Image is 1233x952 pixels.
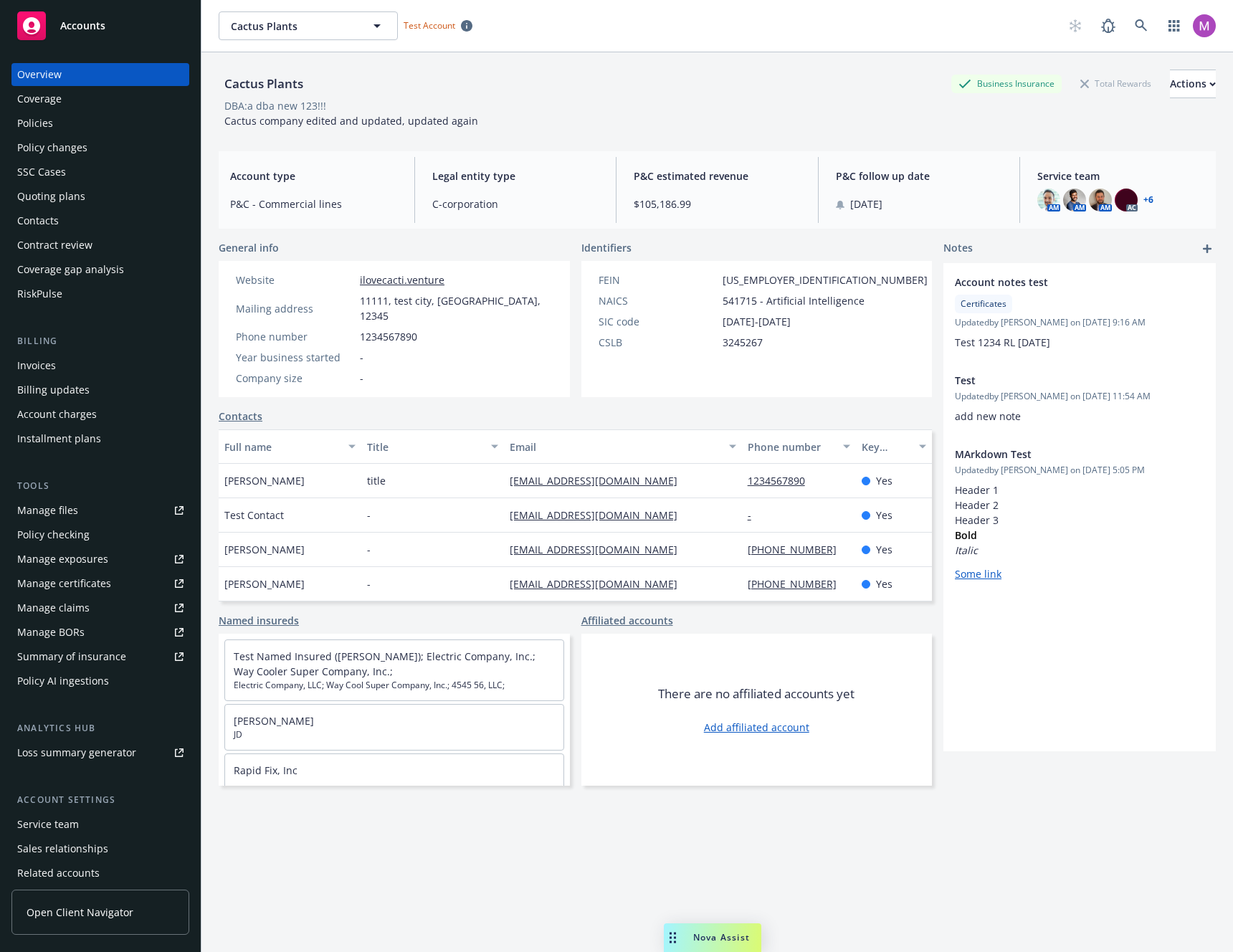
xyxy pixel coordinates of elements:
span: Account type [230,168,397,184]
a: Policies [11,112,189,135]
a: Account charges [11,403,189,426]
div: CSLB [599,335,717,350]
div: Contacts [17,209,59,232]
a: Test Named Insured ([PERSON_NAME]); Electric Company, Inc.; Way Cooler Super Company, Inc.; [234,649,535,678]
div: Overview [17,63,62,86]
span: Yes [876,508,892,523]
a: Contract review [11,234,189,257]
a: Rapid Fix, Inc [234,763,297,777]
span: Yes [876,542,892,557]
a: Service team [11,813,189,836]
div: Website [236,272,354,287]
img: photo [1089,189,1112,211]
span: Account notes test [955,275,1167,290]
h3: Header 3 [955,513,1204,528]
div: Account settings [11,793,189,807]
div: Total Rewards [1073,75,1158,92]
span: Accounts [60,20,105,32]
a: SSC Cases [11,161,189,184]
img: photo [1115,189,1138,211]
div: Cactus Plants [219,75,309,93]
div: Coverage gap analysis [17,258,124,281]
a: Policy changes [11,136,189,159]
h2: Header 2 [955,498,1204,513]
img: photo [1193,14,1216,37]
a: add [1199,240,1216,257]
div: Phone number [748,439,834,454]
a: [EMAIL_ADDRESS][DOMAIN_NAME] [510,474,689,487]
a: Related accounts [11,862,189,885]
div: Account charges [17,403,97,426]
div: Quoting plans [17,185,85,208]
a: 1234567890 [748,474,817,487]
div: Analytics hub [11,721,189,736]
span: [PERSON_NAME] [224,576,305,591]
span: Test 1234 RL [DATE] [955,335,1050,349]
button: Cactus Plants [219,11,398,40]
div: Actions [1170,70,1216,97]
div: Manage files [17,499,78,522]
h1: Header 1 [955,482,1204,498]
span: $105,186.99 [634,196,801,211]
a: Start snowing [1061,11,1090,40]
div: Coverage [17,87,62,110]
span: General info [219,240,279,255]
img: photo [1063,189,1086,211]
a: Quoting plans [11,185,189,208]
a: +6 [1143,196,1153,204]
div: Summary of insurance [17,645,126,668]
a: Summary of insurance [11,645,189,668]
div: Account notes testCertificatesUpdatedby [PERSON_NAME] on [DATE] 9:16 AMTest 1234 RL [DATE] [943,263,1216,361]
button: Full name [219,429,361,464]
div: RiskPulse [17,282,62,305]
a: Affiliated accounts [581,613,673,628]
div: MArkdown TestUpdatedby [PERSON_NAME] on [DATE] 5:05 PMHeader 1Header 2Header 3Bold ItalicSome link [943,435,1216,593]
span: 3245267 [723,335,763,350]
a: Some link [955,567,1001,581]
div: Policies [17,112,53,135]
a: RiskPulse [11,282,189,305]
div: Sales relationships [17,837,108,860]
span: Test [955,373,1167,388]
span: - [367,576,371,591]
span: Service team [1037,168,1204,184]
a: Policy AI ingestions [11,670,189,692]
span: Yes [876,576,892,591]
a: Search [1127,11,1156,40]
span: 1234567890 [360,329,417,344]
span: MArkdown Test [955,447,1167,462]
button: Nova Assist [664,923,761,952]
div: NAICS [599,293,717,308]
div: Policy changes [17,136,87,159]
span: [DATE] [850,196,882,211]
a: Manage exposures [11,548,189,571]
div: Manage BORs [17,621,85,644]
span: [PERSON_NAME] [224,542,305,557]
a: Accounts [11,6,189,46]
span: title [367,473,386,488]
span: Test Account [398,18,478,33]
div: Related accounts [17,862,100,885]
span: - [360,371,363,386]
em: Italic [955,543,978,557]
a: Billing updates [11,379,189,401]
div: Loss summary generator [17,741,136,764]
a: Named insureds [219,613,299,628]
div: Installment plans [17,427,101,450]
span: Open Client Navigator [27,905,133,920]
span: 11111, test city, [GEOGRAPHIC_DATA], 12345 [360,293,553,323]
div: Phone number [236,329,354,344]
span: P&C estimated revenue [634,168,801,184]
a: [PHONE_NUMBER] [748,543,848,556]
a: [PERSON_NAME] [234,714,314,728]
span: - [360,350,363,365]
div: Drag to move [664,923,682,952]
span: Yes [876,473,892,488]
div: SIC code [599,314,717,329]
div: Full name [224,439,340,454]
span: - [367,508,371,523]
span: Nova Assist [693,931,750,943]
span: Test Contact [224,508,284,523]
span: P&C follow up date [836,168,1003,184]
